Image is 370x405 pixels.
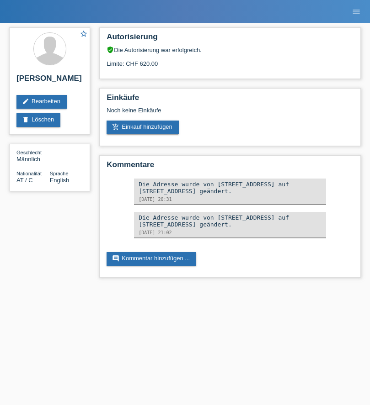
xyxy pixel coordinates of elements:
a: add_shopping_cartEinkauf hinzufügen [107,121,179,134]
span: Österreich / C / 01.10.2019 [16,177,33,184]
h2: Kommentare [107,160,354,174]
div: [DATE] 20:31 [139,197,322,202]
i: comment [112,255,119,262]
i: add_shopping_cart [112,123,119,131]
span: Geschlecht [16,150,42,155]
div: Noch keine Einkäufe [107,107,354,121]
i: menu [352,7,361,16]
div: Die Adresse wurde von [STREET_ADDRESS] auf [STREET_ADDRESS] geändert. [139,214,322,228]
a: deleteLöschen [16,113,60,127]
i: delete [22,116,29,123]
h2: [PERSON_NAME] [16,74,83,88]
span: Nationalität [16,171,42,176]
i: edit [22,98,29,105]
span: English [50,177,70,184]
div: Die Adresse wurde von [STREET_ADDRESS] auf [STREET_ADDRESS] geändert. [139,181,322,195]
h2: Autorisierung [107,32,354,46]
div: Limite: CHF 620.00 [107,53,354,67]
a: commentKommentar hinzufügen ... [107,252,196,266]
i: verified_user [107,46,114,53]
div: Männlich [16,149,50,163]
a: star_border [80,30,88,39]
a: editBearbeiten [16,95,67,109]
div: [DATE] 21:02 [139,230,322,235]
div: Die Autorisierung war erfolgreich. [107,46,354,53]
a: menu [347,9,365,14]
h2: Einkäufe [107,93,354,107]
i: star_border [80,30,88,38]
span: Sprache [50,171,69,176]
